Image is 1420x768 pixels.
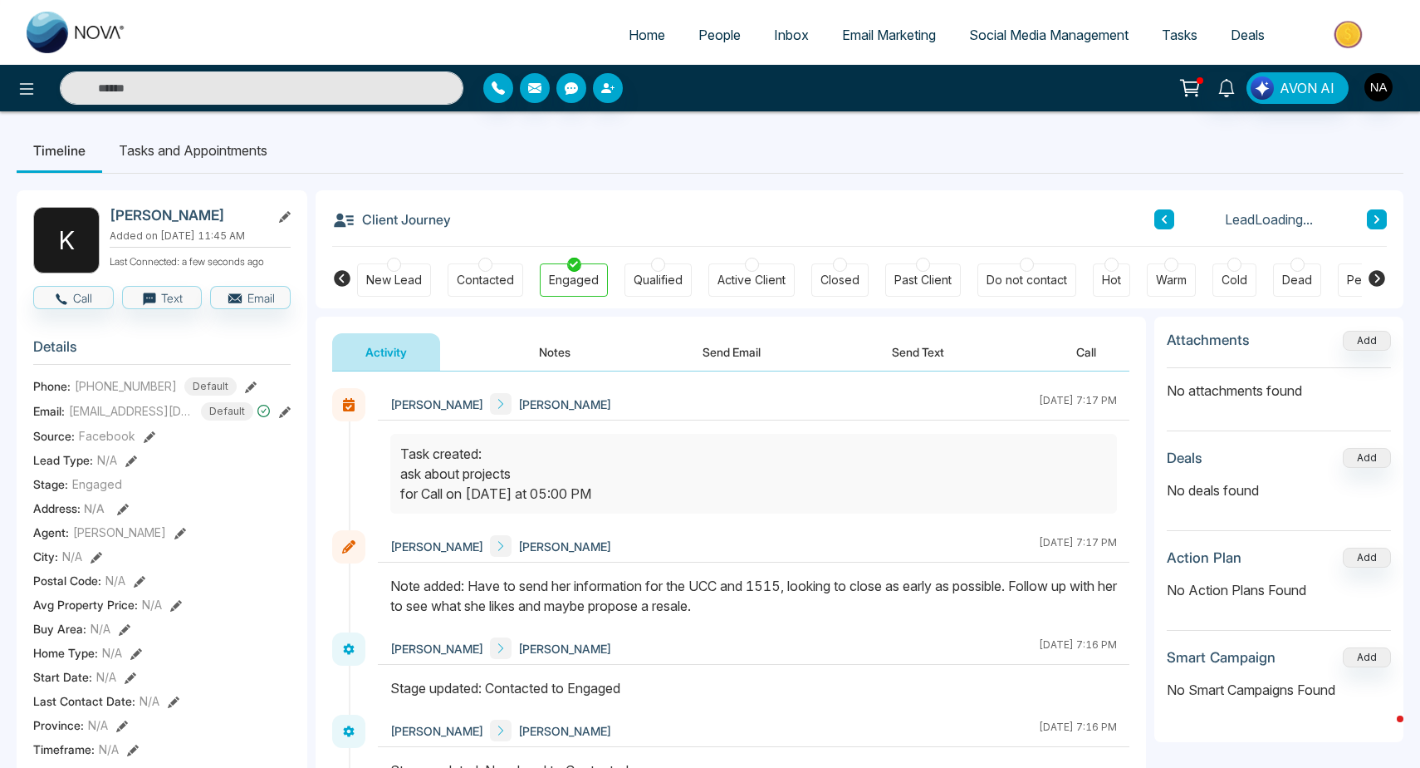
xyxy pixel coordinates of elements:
[1162,27,1197,43] span: Tasks
[1290,16,1410,53] img: Market-place.gif
[1167,549,1241,566] h3: Action Plan
[518,640,611,657] span: [PERSON_NAME]
[698,27,741,43] span: People
[1282,272,1312,288] div: Dead
[1039,720,1117,741] div: [DATE] 7:16 PM
[1222,272,1247,288] div: Cold
[390,640,483,657] span: [PERSON_NAME]
[332,207,451,232] h3: Client Journey
[73,524,166,541] span: [PERSON_NAME]
[201,402,253,421] span: Default
[1039,535,1117,557] div: [DATE] 7:17 PM
[1156,272,1187,288] div: Warm
[122,286,203,309] button: Text
[62,548,82,565] span: N/A
[987,272,1067,288] div: Do not contact
[1167,450,1202,466] h3: Deals
[1167,680,1391,700] p: No Smart Campaigns Found
[110,251,291,269] p: Last Connected: a few seconds ago
[102,128,284,173] li: Tasks and Appointments
[110,207,264,224] h2: [PERSON_NAME]
[634,272,683,288] div: Qualified
[1167,332,1250,348] h3: Attachments
[1167,368,1391,401] p: No attachments found
[518,538,611,555] span: [PERSON_NAME]
[140,692,159,710] span: N/A
[33,572,101,589] span: Postal Code :
[757,19,825,51] a: Inbox
[1214,19,1281,51] a: Deals
[1364,73,1393,101] img: User Avatar
[1343,331,1391,351] button: Add
[1039,393,1117,415] div: [DATE] 7:17 PM
[33,524,69,541] span: Agent:
[1347,272,1393,288] div: Pending
[1039,638,1117,659] div: [DATE] 7:16 PM
[842,27,936,43] span: Email Marketing
[774,27,809,43] span: Inbox
[33,741,95,758] span: Timeframe :
[518,396,611,413] span: [PERSON_NAME]
[69,402,193,420] span: [EMAIL_ADDRESS][DOMAIN_NAME]
[457,272,514,288] div: Contacted
[97,451,117,469] span: N/A
[33,500,105,517] span: Address:
[84,501,105,515] span: N/A
[1043,333,1129,371] button: Call
[96,668,116,686] span: N/A
[33,716,84,734] span: Province :
[332,333,440,371] button: Activity
[969,27,1129,43] span: Social Media Management
[33,286,114,309] button: Call
[894,272,952,288] div: Past Client
[1102,272,1121,288] div: Hot
[102,644,122,662] span: N/A
[1343,448,1391,468] button: Add
[518,722,611,740] span: [PERSON_NAME]
[33,475,68,493] span: Stage:
[33,644,98,662] span: Home Type :
[1343,332,1391,347] span: Add
[1167,580,1391,600] p: No Action Plans Found
[33,668,92,686] span: Start Date :
[72,475,122,493] span: Engaged
[366,272,422,288] div: New Lead
[33,377,71,395] span: Phone:
[669,333,794,371] button: Send Email
[33,402,65,420] span: Email:
[717,272,786,288] div: Active Client
[1280,78,1334,98] span: AVON AI
[859,333,977,371] button: Send Text
[1167,480,1391,500] p: No deals found
[1343,647,1391,667] button: Add
[1167,649,1276,666] h3: Smart Campaign
[682,19,757,51] a: People
[390,722,483,740] span: [PERSON_NAME]
[506,333,604,371] button: Notes
[210,286,291,309] button: Email
[99,741,119,758] span: N/A
[1145,19,1214,51] a: Tasks
[1251,76,1274,100] img: Lead Flow
[952,19,1145,51] a: Social Media Management
[33,620,86,638] span: Buy Area :
[33,207,100,273] div: K
[33,427,75,445] span: Source:
[612,19,682,51] a: Home
[91,620,110,638] span: N/A
[105,572,125,589] span: N/A
[33,548,58,565] span: City :
[825,19,952,51] a: Email Marketing
[549,272,599,288] div: Engaged
[75,377,177,395] span: [PHONE_NUMBER]
[820,272,859,288] div: Closed
[79,427,135,445] span: Facebook
[629,27,665,43] span: Home
[110,229,291,244] p: Added on [DATE] 11:45 AM
[1364,711,1403,751] iframe: Intercom live chat
[1225,209,1313,229] span: Lead Loading...
[27,12,126,53] img: Nova CRM Logo
[1231,27,1265,43] span: Deals
[88,716,108,734] span: N/A
[33,451,93,469] span: Lead Type:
